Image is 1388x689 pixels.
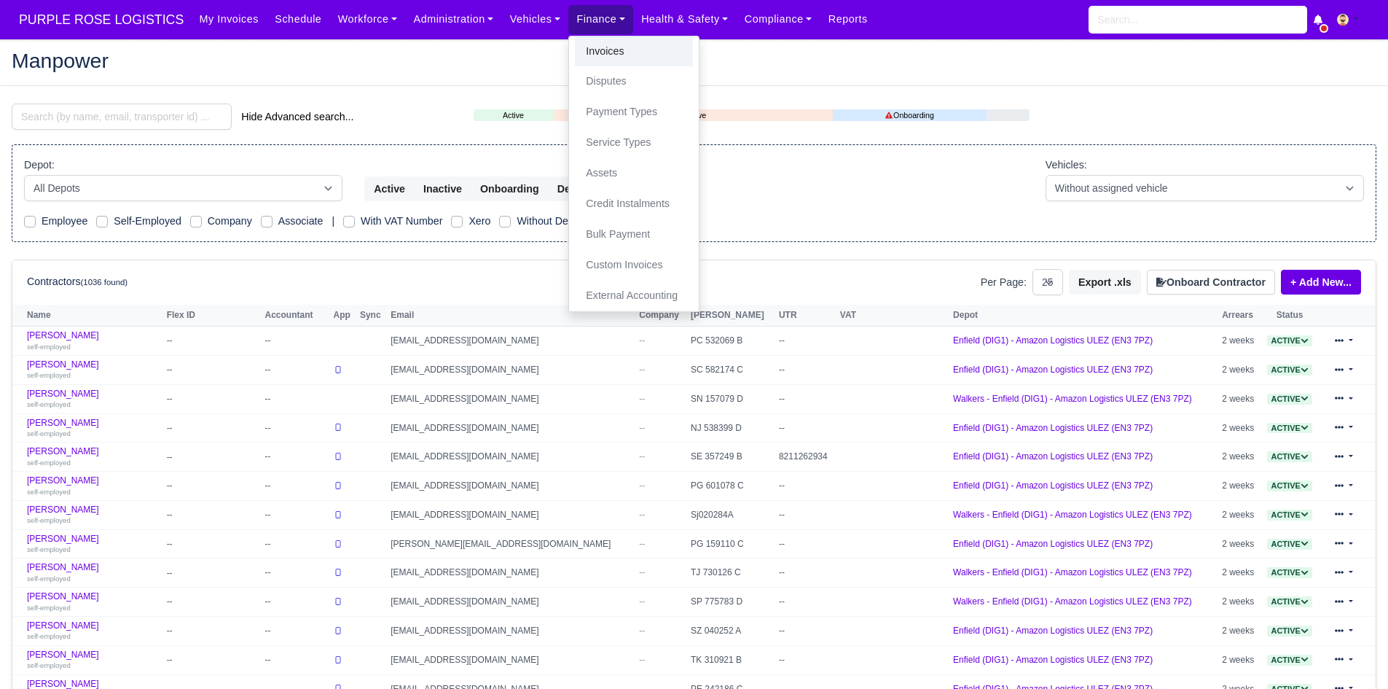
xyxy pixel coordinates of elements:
td: -- [163,645,262,674]
button: Onboard Contractor [1147,270,1275,295]
td: -- [775,413,836,443]
label: Self-Employed [114,213,181,230]
td: 2 weeks [1218,500,1261,529]
th: Email [387,305,635,327]
span: PURPLE ROSE LOGISTICS [12,5,191,34]
a: Enfield (DIG1) - Amazon Logistics ULEZ (EN3 7PZ) [953,335,1153,346]
a: Active [1267,510,1311,520]
label: Associate [278,213,324,230]
label: Company [208,213,252,230]
a: Enfield (DIG1) - Amazon Logistics ULEZ (EN3 7PZ) [953,626,1153,636]
th: Company [635,305,687,327]
td: -- [163,384,262,413]
td: -- [163,617,262,646]
td: NJ 538399 D [687,413,775,443]
td: [EMAIL_ADDRESS][DOMAIN_NAME] [387,472,635,501]
a: Active [474,109,552,122]
a: Schedule [267,5,329,34]
th: VAT [836,305,949,327]
td: -- [163,558,262,588]
td: -- [261,356,329,385]
th: Arrears [1218,305,1261,327]
th: Name [12,305,163,327]
td: PC 532069 B [687,327,775,356]
a: [PERSON_NAME] self-employed [27,620,160,642]
span: -- [639,510,645,520]
a: [PERSON_NAME] self-employed [27,534,160,555]
td: -- [775,472,836,501]
span: -- [639,539,645,549]
th: [PERSON_NAME] [687,305,775,327]
span: -- [639,480,645,491]
td: -- [261,500,329,529]
td: -- [261,645,329,674]
th: UTR [775,305,836,327]
td: [EMAIL_ADDRESS][DOMAIN_NAME] [387,500,635,529]
label: Xero [468,213,490,230]
a: My Invoices [191,5,267,34]
a: Service Types [575,128,693,158]
a: Active [1267,451,1311,462]
a: Enfield (DIG1) - Amazon Logistics ULEZ (EN3 7PZ) [953,451,1153,462]
td: -- [775,356,836,385]
td: [EMAIL_ADDRESS][DOMAIN_NAME] [387,617,635,646]
td: -- [261,413,329,443]
small: self-employed [27,516,71,524]
span: Active [1267,451,1311,462]
td: SC 582174 C [687,356,775,385]
td: 2 weeks [1218,384,1261,413]
td: -- [163,413,262,443]
td: 2 weeks [1218,413,1261,443]
td: -- [261,558,329,588]
td: [EMAIL_ADDRESS][DOMAIN_NAME] [387,588,635,617]
th: Sync [356,305,387,327]
h2: Manpower [12,50,1376,71]
td: Sj020284A [687,500,775,529]
th: App [330,305,356,327]
th: Depot [949,305,1218,327]
a: Onboarding [833,109,987,122]
td: -- [261,529,329,558]
a: Assets [575,158,693,189]
a: Compliance [737,5,820,34]
th: Status [1261,305,1318,327]
td: -- [775,529,836,558]
td: TJ 730126 C [687,558,775,588]
a: Health & Safety [633,5,737,34]
td: -- [163,588,262,617]
td: [EMAIL_ADDRESS][DOMAIN_NAME] [387,558,635,588]
td: [EMAIL_ADDRESS][DOMAIN_NAME] [387,645,635,674]
a: Walkers - Enfield (DIG1) - Amazon Logistics ULEZ (EN3 7PZ) [953,510,1192,520]
button: Inactive [414,176,471,201]
button: Deleted [548,176,604,201]
a: [PERSON_NAME] self-employed [27,475,160,497]
a: Enfield (DIG1) - Amazon Logistics ULEZ (EN3 7PZ) [953,423,1153,433]
td: [PERSON_NAME][EMAIL_ADDRESS][DOMAIN_NAME] [387,529,635,558]
span: -- [639,567,645,577]
a: Active [1267,335,1311,346]
td: -- [261,472,329,501]
small: self-employed [27,632,71,640]
td: 2 weeks [1218,356,1261,385]
td: -- [261,588,329,617]
small: self-employed [27,343,71,351]
div: Chat Widget [1126,520,1388,689]
a: + Add New... [1281,270,1361,295]
span: -- [639,335,645,346]
small: self-employed [27,604,71,612]
a: [PERSON_NAME] self-employed [27,389,160,410]
a: Bulk Payment [575,219,693,250]
a: [PERSON_NAME] self-employed [27,359,160,381]
td: 8211262934 [775,443,836,472]
span: -- [639,365,645,375]
small: self-employed [27,545,71,553]
a: Active [1267,394,1311,404]
a: Active [1267,365,1311,375]
td: [EMAIL_ADDRESS][DOMAIN_NAME] [387,384,635,413]
td: SP 775783 D [687,588,775,617]
a: Administration [405,5,501,34]
td: SE 357249 B [687,443,775,472]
